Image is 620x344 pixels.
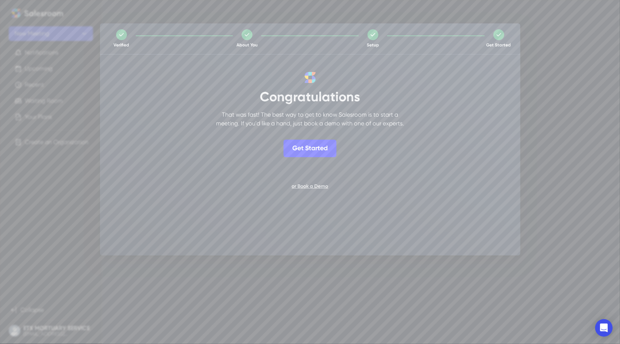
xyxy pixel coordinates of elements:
[109,89,512,105] h2: Congratulations
[284,140,336,157] button: Get Started
[486,42,511,48] p: Get Started
[236,42,258,48] p: About You
[367,42,379,48] p: Setup
[212,110,409,128] p: That was fast! The best way to get to know Salesroom is to start a meeting. If you'd like a hand,...
[595,319,613,337] div: Open Intercom Messenger
[292,181,328,192] a: or Book a Demo
[113,42,129,48] p: Verified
